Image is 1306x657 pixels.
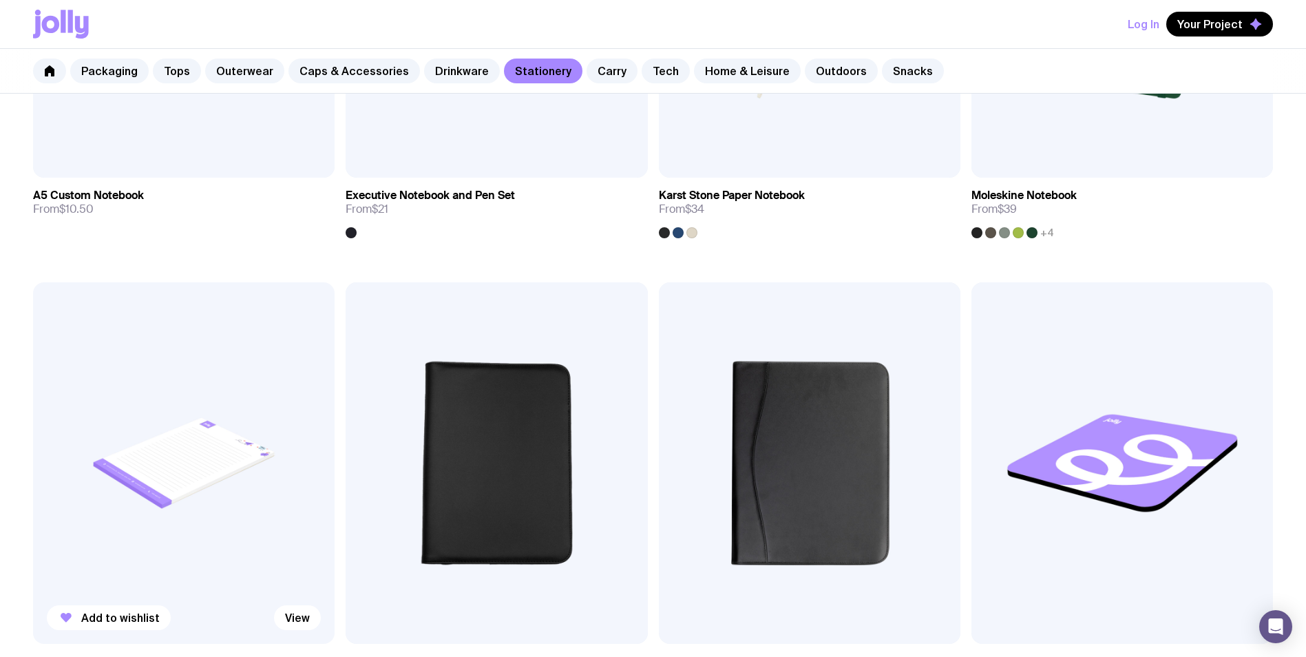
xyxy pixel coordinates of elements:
a: Caps & Accessories [288,59,420,83]
a: Snacks [882,59,944,83]
a: Executive Notebook and Pen SetFrom$21 [346,178,647,238]
span: $21 [372,202,388,216]
span: From [971,202,1017,216]
span: From [33,202,94,216]
span: From [346,202,388,216]
h3: Karst Stone Paper Notebook [659,189,805,202]
a: Moleskine NotebookFrom$39+4 [971,178,1273,238]
span: Your Project [1177,17,1243,31]
h3: Executive Notebook and Pen Set [346,189,515,202]
h3: A5 Custom Notebook [33,189,144,202]
a: Outdoors [805,59,878,83]
span: $39 [998,202,1017,216]
button: Add to wishlist [47,605,171,630]
a: A5 Custom NotebookFrom$10.50 [33,178,335,227]
span: +4 [1040,227,1054,238]
div: Open Intercom Messenger [1259,610,1292,643]
a: Home & Leisure [694,59,801,83]
a: Packaging [70,59,149,83]
a: Outerwear [205,59,284,83]
span: $34 [685,202,704,216]
a: View [274,605,321,630]
h3: Moleskine Notebook [971,189,1077,202]
button: Log In [1128,12,1159,36]
button: Your Project [1166,12,1273,36]
a: Stationery [504,59,582,83]
a: Karst Stone Paper NotebookFrom$34 [659,178,960,238]
span: Add to wishlist [81,611,160,625]
a: Tech [642,59,690,83]
a: Carry [587,59,638,83]
span: $10.50 [59,202,94,216]
a: Drinkware [424,59,500,83]
a: Tops [153,59,201,83]
span: From [659,202,704,216]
